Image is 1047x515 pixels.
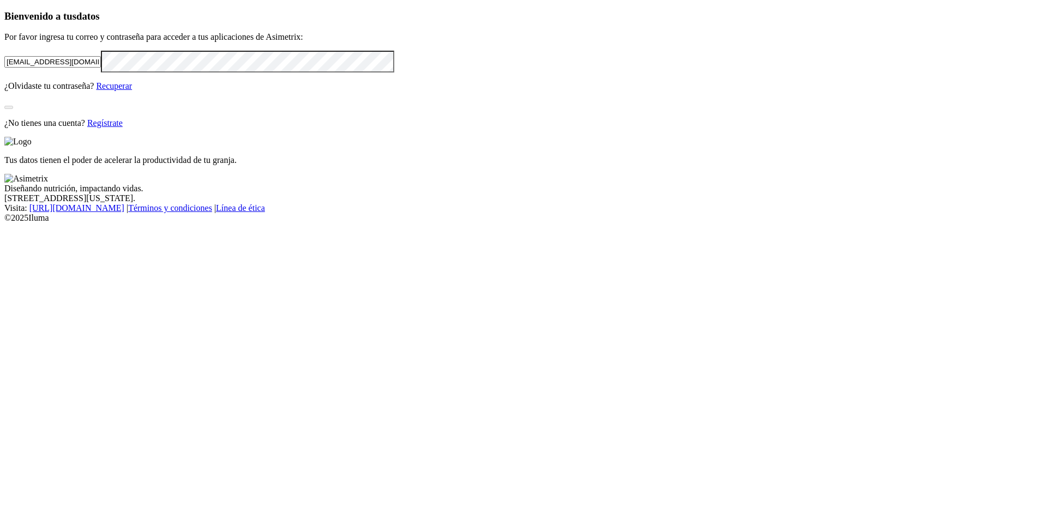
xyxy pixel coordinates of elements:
[216,203,265,213] a: Línea de ética
[4,213,1043,223] div: © 2025 Iluma
[87,118,123,128] a: Regístrate
[96,81,132,90] a: Recuperar
[4,137,32,147] img: Logo
[128,203,212,213] a: Términos y condiciones
[4,184,1043,193] div: Diseñando nutrición, impactando vidas.
[4,155,1043,165] p: Tus datos tienen el poder de acelerar la productividad de tu granja.
[4,10,1043,22] h3: Bienvenido a tus
[29,203,124,213] a: [URL][DOMAIN_NAME]
[4,32,1043,42] p: Por favor ingresa tu correo y contraseña para acceder a tus aplicaciones de Asimetrix:
[4,193,1043,203] div: [STREET_ADDRESS][US_STATE].
[4,56,101,68] input: Tu correo
[4,174,48,184] img: Asimetrix
[76,10,100,22] span: datos
[4,81,1043,91] p: ¿Olvidaste tu contraseña?
[4,118,1043,128] p: ¿No tienes una cuenta?
[4,203,1043,213] div: Visita : | |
